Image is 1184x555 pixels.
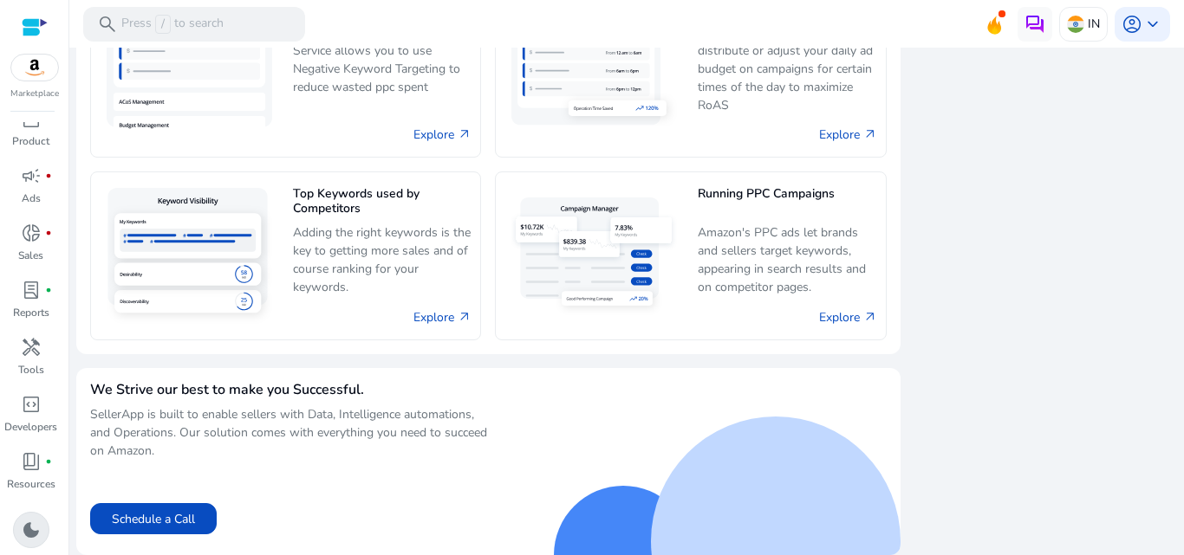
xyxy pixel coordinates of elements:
[1142,14,1163,35] span: keyboard_arrow_down
[22,190,41,206] p: Ads
[819,308,877,326] a: Explore
[863,127,877,141] span: arrow_outward
[10,87,59,100] p: Marketplace
[90,503,217,534] button: Schedule a Call
[819,126,877,144] a: Explore
[21,394,42,415] span: code_blocks
[45,458,52,465] span: fiber_manual_record
[97,14,118,35] span: search
[18,248,43,263] p: Sales
[100,181,279,331] img: Top Keywords used by Competitors
[45,229,52,236] span: fiber_manual_record
[155,15,171,34] span: /
[21,108,42,129] span: inventory_2
[504,190,684,323] img: Running PPC Campaigns
[7,476,55,492] p: Resources
[1088,9,1100,39] p: IN
[698,23,877,114] p: Day parting helps you to distribute or adjust your daily ad budget on campaigns for certain times...
[45,172,52,179] span: fiber_manual_record
[18,362,44,378] p: Tools
[90,405,488,460] p: SellerApp is built to enable sellers with Data, Intelligence automations, and Operations. Our sol...
[413,126,472,144] a: Explore
[4,419,57,435] p: Developers
[293,187,472,217] h5: Top Keywords used by Competitors
[121,15,224,34] p: Press to search
[21,451,42,472] span: book_4
[21,223,42,243] span: donut_small
[45,287,52,294] span: fiber_manual_record
[21,280,42,300] span: lab_profile
[12,133,49,149] p: Product
[11,55,58,81] img: amazon.svg
[458,310,472,324] span: arrow_outward
[413,308,472,326] a: Explore
[21,520,42,540] span: dark_mode
[21,337,42,358] span: handyman
[1067,16,1084,33] img: in.svg
[863,310,877,324] span: arrow_outward
[90,382,488,398] h4: We Strive our best to make you Successful.
[458,127,472,141] span: arrow_outward
[21,165,42,186] span: campaign
[698,223,877,297] p: Amazon's PPC ads let brands and sellers target keywords, appearing in search results and on compe...
[698,187,877,217] h5: Running PPC Campaigns
[13,305,49,320] p: Reports
[1122,14,1142,35] span: account_circle
[293,223,472,297] p: Adding the right keywords is the key to getting more sales and of course ranking for your keywords.
[293,23,472,97] p: SellerApp AI-based Automation Service allows you to use Negative Keyword Targeting to reduce wast...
